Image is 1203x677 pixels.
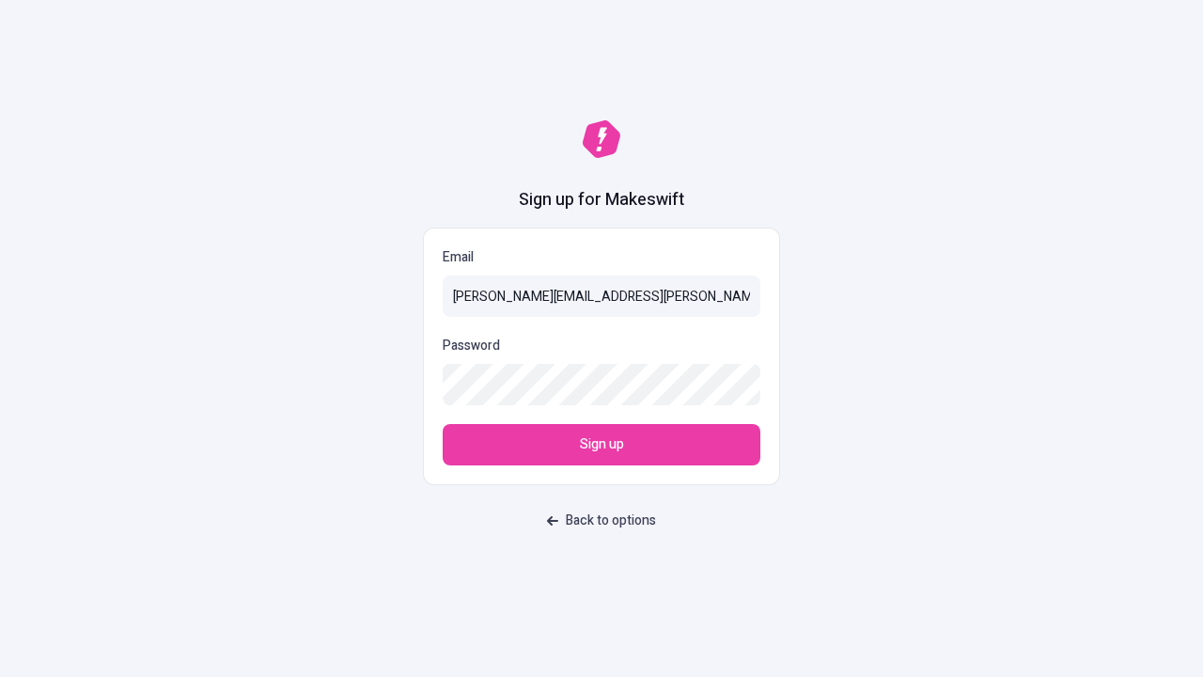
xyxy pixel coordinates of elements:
span: Sign up [580,434,624,455]
span: Back to options [566,511,656,531]
p: Password [443,336,500,356]
button: Back to options [536,504,667,538]
p: Email [443,247,760,268]
h1: Sign up for Makeswift [519,188,684,213]
input: Email [443,276,760,317]
button: Sign up [443,424,760,465]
